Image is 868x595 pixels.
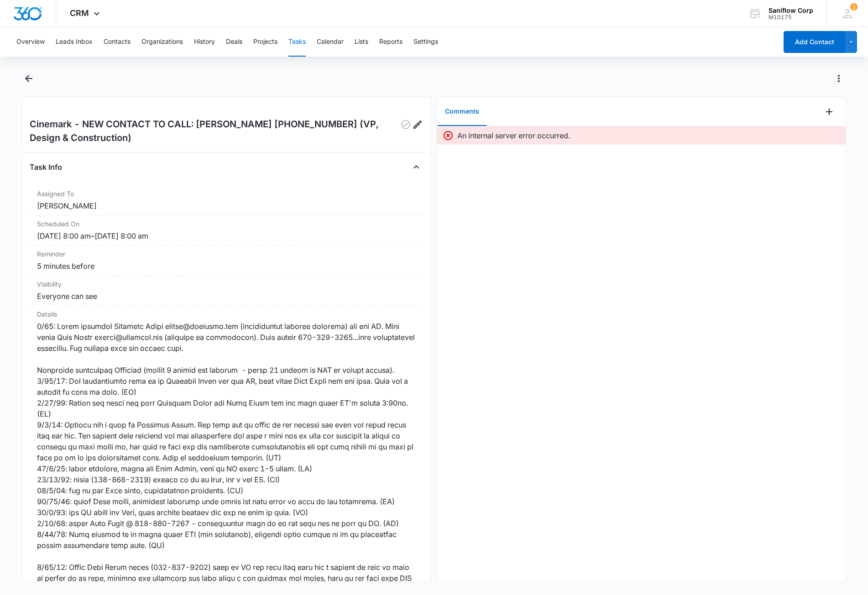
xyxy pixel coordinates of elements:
[37,230,416,241] dd: [DATE] 8:00 am – [DATE] 8:00 am
[30,245,424,276] div: Reminder5 minutes before
[409,160,424,174] button: Close
[253,27,277,57] button: Projects
[16,27,45,57] button: Overview
[457,130,570,141] p: An internal server error occurred.
[37,189,416,198] dt: Assigned To
[104,27,131,57] button: Contacts
[379,27,403,57] button: Reports
[438,98,486,126] button: Comments
[226,27,242,57] button: Deals
[784,31,845,53] button: Add Contact
[37,291,416,302] dd: Everyone can see
[355,27,368,57] button: Lists
[288,27,306,57] button: Tasks
[37,219,416,229] dt: Scheduled On
[37,249,416,259] dt: Reminder
[30,215,424,245] div: Scheduled On[DATE] 8:00 am–[DATE] 8:00 am
[30,276,424,306] div: VisibilityEveryone can see
[70,8,89,18] span: CRM
[413,27,438,57] button: Settings
[412,117,424,132] button: Edit
[37,279,416,289] dt: Visibility
[22,71,36,86] button: Back
[850,3,858,10] span: 1
[30,117,400,145] h2: Cinemark - NEW CONTACT TO CALL: [PERSON_NAME] [PHONE_NUMBER] (VP, Design & Construction)
[141,27,183,57] button: Organizations
[56,27,93,57] button: Leads Inbox
[194,27,215,57] button: History
[831,71,846,86] button: Actions
[37,200,416,211] dd: [PERSON_NAME]
[769,7,813,14] div: account name
[317,27,344,57] button: Calendar
[37,261,416,271] dd: 5 minutes before
[30,185,424,215] div: Assigned To[PERSON_NAME]
[822,104,837,119] button: Add Comment
[850,3,858,10] div: notifications count
[30,162,62,172] h4: Task Info
[769,14,813,21] div: account id
[37,309,416,319] dt: Details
